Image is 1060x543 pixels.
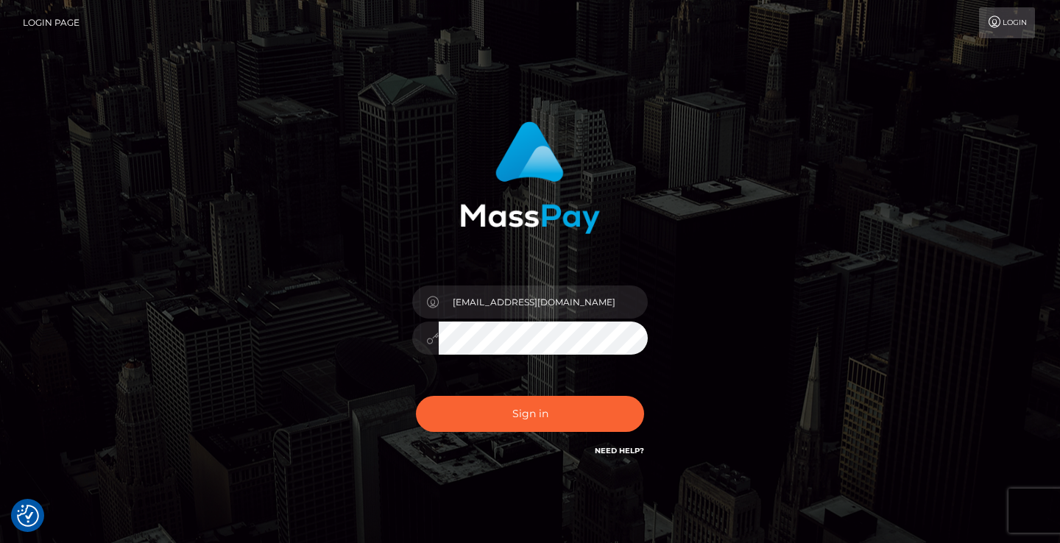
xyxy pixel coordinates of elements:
[17,505,39,527] img: Revisit consent button
[595,446,644,455] a: Need Help?
[17,505,39,527] button: Consent Preferences
[460,121,600,234] img: MassPay Login
[416,396,644,432] button: Sign in
[23,7,79,38] a: Login Page
[979,7,1035,38] a: Login
[439,285,648,319] input: Username...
